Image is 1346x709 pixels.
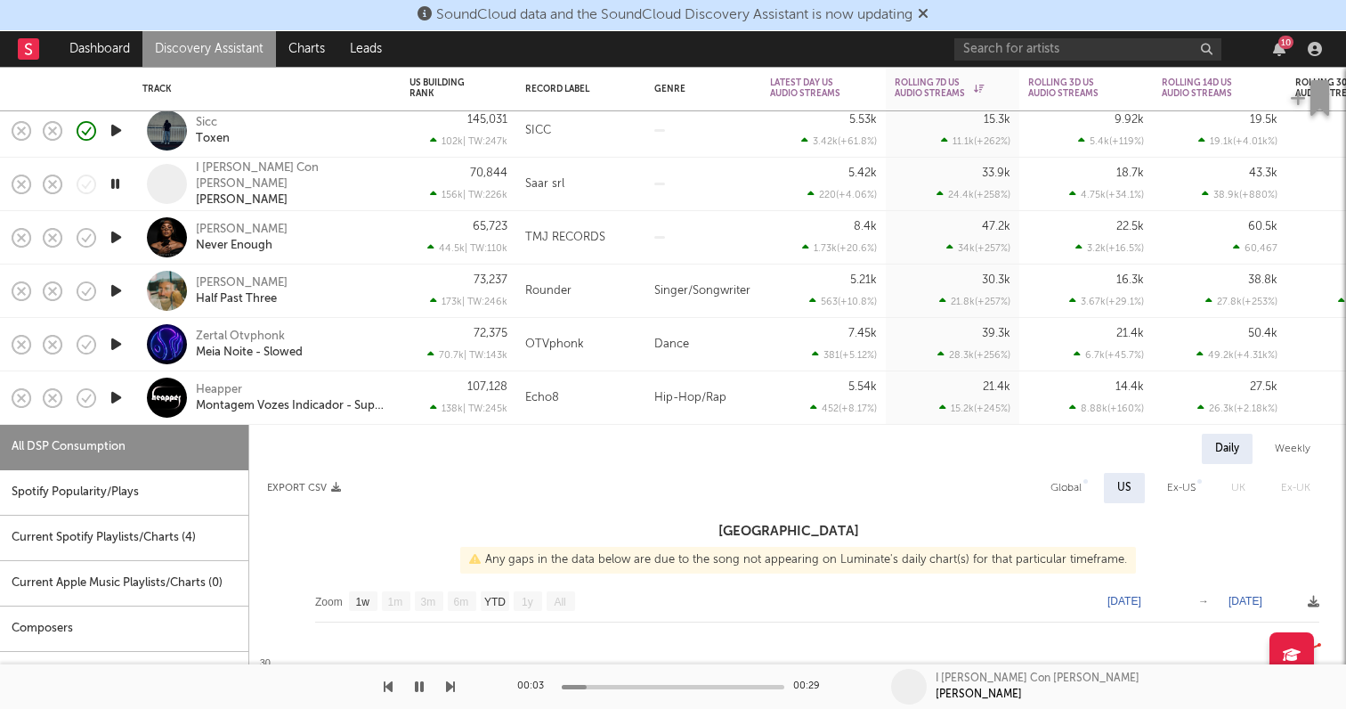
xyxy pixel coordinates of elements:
div: Saar srl [525,174,564,195]
div: 11.1k ( +262 % ) [941,135,1010,147]
div: 21.4k [1116,328,1144,339]
div: OTVphonk [525,334,584,355]
div: 65,723 [473,221,507,232]
a: Meia Noite - Slowed [196,345,303,361]
text: [DATE] [1228,595,1262,607]
div: 9.92k [1115,114,1144,126]
div: 39.3k [982,328,1010,339]
text: Zoom [315,596,343,608]
text: 1w [356,596,370,608]
div: 220 ( +4.06 % ) [807,189,877,200]
a: Discovery Assistant [142,31,276,67]
a: Zertal Otvphonk [196,329,285,345]
div: 60.5k [1248,221,1277,232]
div: 22.5k [1116,221,1144,232]
div: Daily [1202,434,1253,464]
div: SICC [525,120,551,142]
div: 5.42k [848,167,877,179]
div: 102k | TW: 247k [409,135,507,147]
div: 381 ( +5.12 % ) [812,349,877,361]
div: Global [1050,477,1082,499]
div: 19.1k ( +4.01k % ) [1198,135,1277,147]
span: SoundCloud data and the SoundCloud Discovery Assistant is now updating [436,8,912,22]
div: 8.4k [854,221,877,232]
text: [DATE] [1107,595,1141,607]
div: 00:03 [517,676,553,697]
div: [PERSON_NAME] [936,687,1022,703]
a: Dashboard [57,31,142,67]
button: 10 [1273,42,1285,56]
div: 43.3k [1249,167,1277,179]
div: 14.4k [1115,381,1144,393]
div: 10 [1278,36,1293,49]
div: 70.7k | TW: 143k [409,349,507,361]
a: Toxen [196,131,230,147]
div: Dance [645,318,761,371]
a: [PERSON_NAME] [196,275,288,291]
input: Search for artists [954,38,1221,61]
div: 27.5k [1250,381,1277,393]
div: 15.3k [984,114,1010,126]
div: Echo8 [525,387,559,409]
div: 5.4k ( +119 % ) [1078,135,1144,147]
div: US Building Rank [409,77,481,99]
div: 21.4k [983,381,1010,393]
a: Charts [276,31,337,67]
div: 60,467 [1233,242,1277,254]
div: 5.21k [850,274,877,286]
div: [PERSON_NAME] [196,192,288,208]
div: 33.9k [982,167,1010,179]
text: 3m [421,596,436,608]
a: Leads [337,31,394,67]
div: Rounder [525,281,572,302]
div: 145,031 [467,114,507,126]
a: Montagem Vozes Indicador - Super Slowed [196,398,387,414]
div: 6.7k ( +45.7 % ) [1074,349,1144,361]
a: Never Enough [196,238,272,254]
a: [PERSON_NAME] [196,222,288,238]
div: 30.3k [982,274,1010,286]
span: Dismiss [918,8,928,22]
div: Latest Day US Audio Streams [770,77,850,99]
div: US [1117,477,1131,499]
div: 156k | TW: 226k [409,189,507,200]
div: 107,128 [467,381,507,393]
text: 6m [454,596,469,608]
div: 8.88k ( +160 % ) [1069,403,1144,414]
a: Heapper [196,382,242,398]
div: 24.4k ( +258 % ) [937,189,1010,200]
div: Singer/Songwriter [645,265,761,318]
div: TMJ RECORDS [525,227,605,249]
div: 19.5k [1250,114,1277,126]
div: Genre [654,84,743,94]
div: 27.8k ( +253 % ) [1205,296,1277,307]
div: 15.2k ( +245 % ) [939,403,1010,414]
div: Track [142,84,383,94]
div: 00:29 [793,676,829,697]
div: 73,237 [474,274,507,286]
text: YTD [484,596,506,608]
div: 138k | TW: 245k [409,403,507,414]
div: 5.53k [849,114,877,126]
div: 34k ( +257 % ) [946,242,1010,254]
div: 26.3k ( +2.18k % ) [1197,403,1277,414]
div: 1.73k ( +20.6 % ) [802,242,877,254]
div: 50.4k [1248,328,1277,339]
div: 21.8k ( +257 % ) [939,296,1010,307]
div: 49.2k ( +4.31k % ) [1196,349,1277,361]
div: 3.2k ( +16.5 % ) [1075,242,1144,254]
a: Sicc [196,115,217,131]
div: Rolling 3D US Audio Streams [1028,77,1117,99]
div: Ex-US [1167,477,1196,499]
a: I [PERSON_NAME] Con [PERSON_NAME] [196,160,387,192]
div: 173k | TW: 246k [409,296,507,307]
div: Rolling 7D US Audio Streams [895,77,984,99]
